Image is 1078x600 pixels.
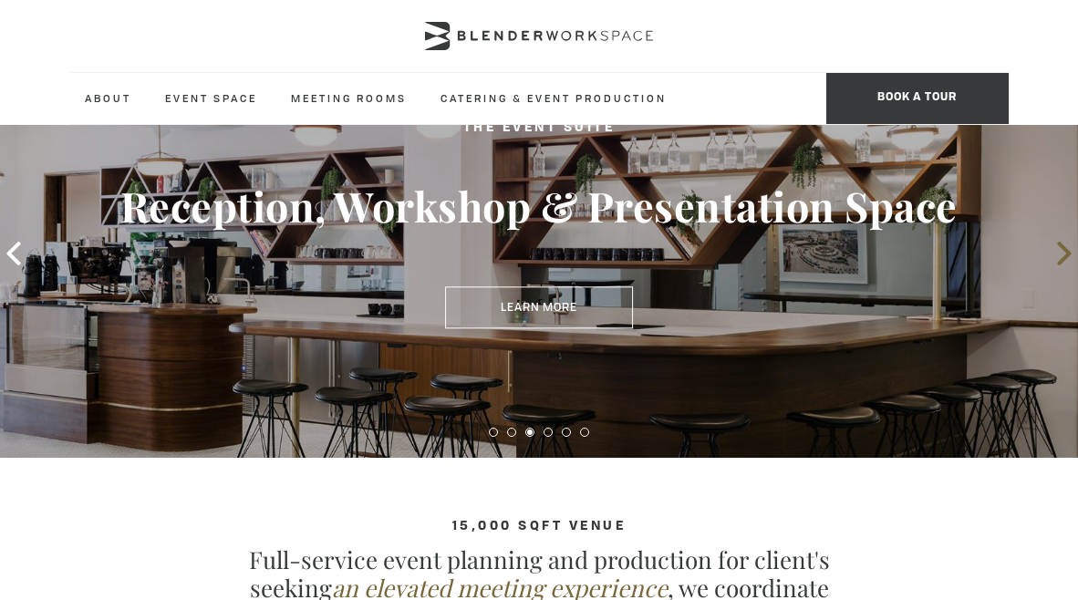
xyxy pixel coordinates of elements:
[276,73,421,123] a: Meeting Rooms
[987,512,1078,600] div: Chat Widget
[987,512,1078,600] iframe: To enrich screen reader interactions, please activate Accessibility in Grammarly extension settings
[426,73,681,123] a: Catering & Event Production
[150,73,272,123] a: Event Space
[445,287,633,329] a: Learn More
[54,117,1024,140] h2: The Event Suite
[54,181,1024,232] h3: Reception, Workshop & Presentation Space
[70,519,1009,533] h4: 15,000 sqft venue
[826,73,1009,124] span: Book a tour
[70,73,146,123] a: About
